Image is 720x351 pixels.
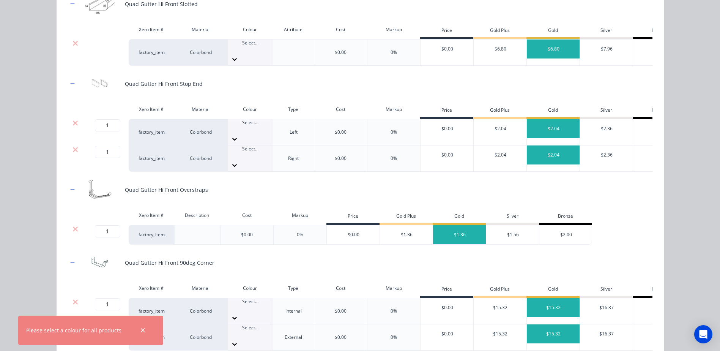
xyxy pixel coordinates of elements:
div: 0% [391,49,397,56]
div: Gold [526,104,580,119]
input: ? [95,119,120,131]
div: Quad Gutter Hi Front 90deg Corner [125,259,214,267]
div: Cost [314,102,367,117]
div: Type [273,281,314,296]
div: Xero Item # [129,22,174,37]
div: Select... [228,40,273,46]
div: $2.04 [527,145,580,164]
div: Bronze [633,283,686,298]
div: $0.00 [421,40,474,58]
div: $15.32 [474,324,527,343]
div: $6.80 [474,40,527,58]
div: $0.00 [421,324,474,343]
input: ? [95,298,120,310]
div: $2.04 [527,119,580,138]
div: factory_item [129,145,174,172]
div: Select... [228,324,273,331]
div: $2.67 [633,119,686,138]
div: Markup [367,281,420,296]
div: Colour [227,22,273,37]
div: factory_item [129,225,174,245]
div: Silver [580,104,633,119]
div: $2.67 [633,145,686,164]
div: Quad Gutter Hi Front Stop End [125,80,203,88]
img: Quad Gutter Hi Front Overstraps [81,179,119,200]
div: $18.99 [633,298,686,317]
div: Material [174,22,227,37]
div: $9.07 [633,40,686,58]
div: Xero Item # [129,281,174,296]
div: Colorbond [174,298,227,324]
div: Colorbond [174,39,227,66]
div: Right [273,145,314,172]
div: $0.00 [335,129,347,136]
div: Select... [228,119,273,126]
div: Cost [314,281,367,296]
div: 0% [391,308,397,315]
div: $15.32 [527,324,580,343]
div: Gold [433,210,486,225]
div: $1.56 [486,225,539,244]
img: Quad Gutter Hi Front 90deg Corner [81,252,119,273]
div: Left [273,119,314,145]
div: Markup [367,22,420,37]
div: factory_item [129,298,174,324]
div: Gold Plus [380,210,433,225]
div: Xero Item # [129,102,174,117]
div: Gold [526,283,580,298]
div: Colorbond [174,145,227,172]
div: factory_item [129,39,174,66]
div: Description [174,208,221,223]
div: $0.00 [241,231,253,238]
div: $2.04 [474,145,527,164]
div: Bronze [539,210,592,225]
div: $18.99 [633,324,686,343]
div: 0% [391,334,397,341]
div: Price [420,283,473,298]
div: Quad Gutter Hi Front Overstraps [125,186,208,194]
div: Select... [228,298,273,305]
div: $0.00 [335,49,347,56]
div: Material [174,281,227,296]
div: Price [326,210,380,225]
div: Colour [227,281,273,296]
div: $2.36 [580,119,633,138]
div: Markup [273,208,326,223]
div: Select... [228,145,273,152]
input: ? [95,146,120,158]
div: $0.00 [421,298,474,317]
div: Xero Item # [129,208,174,223]
div: Gold Plus [473,24,526,39]
div: $15.32 [474,298,527,317]
div: $16.37 [580,298,633,317]
div: $0.00 [335,308,347,315]
div: $1.36 [433,225,486,244]
div: Silver [580,283,633,298]
div: Please select a colour for all products [26,326,121,334]
div: Silver [580,24,633,39]
div: $7.96 [580,40,633,58]
div: Silver [486,210,539,225]
div: 0% [297,231,303,238]
div: Type [273,102,314,117]
div: $2.36 [580,145,633,164]
div: factory_item [129,119,174,145]
div: Gold [526,24,580,39]
div: $2.00 [539,225,592,244]
div: $0.00 [335,155,347,162]
div: Open Intercom Messenger [694,325,712,343]
div: External [273,324,314,351]
div: Gold Plus [473,283,526,298]
div: $0.00 [421,119,474,138]
div: $16.37 [580,324,633,343]
div: 0% [391,155,397,162]
div: Markup [367,102,420,117]
div: Colorbond [174,324,227,351]
div: Bronze [633,104,686,119]
div: Attribute [273,22,314,37]
div: Gold Plus [473,104,526,119]
div: $0.00 [421,145,474,164]
div: Bronze [633,24,686,39]
div: Price [420,104,473,119]
div: Material [174,102,227,117]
